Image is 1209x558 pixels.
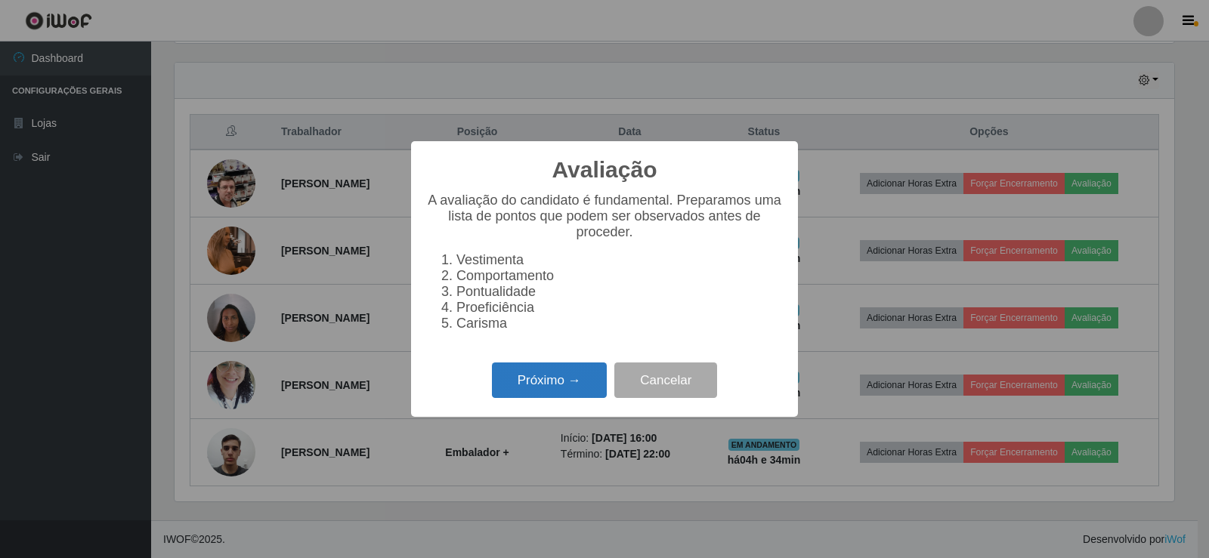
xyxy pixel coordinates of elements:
[492,362,607,398] button: Próximo →
[456,284,783,300] li: Pontualidade
[426,193,783,240] p: A avaliação do candidato é fundamental. Preparamos uma lista de pontos que podem ser observados a...
[456,300,783,316] li: Proeficiência
[456,268,783,284] li: Comportamento
[552,156,657,183] h2: Avaliação
[456,316,783,331] li: Carisma
[456,252,783,268] li: Vestimenta
[614,362,717,398] button: Cancelar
